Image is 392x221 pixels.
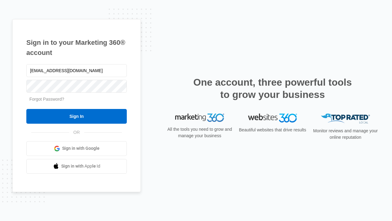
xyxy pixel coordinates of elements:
[311,128,380,141] p: Monitor reviews and manage your online reputation
[26,64,127,77] input: Email
[62,145,100,152] span: Sign in with Google
[26,159,127,174] a: Sign in with Apple Id
[248,114,297,122] img: Websites 360
[26,109,127,124] input: Sign In
[69,129,84,136] span: OR
[29,97,64,102] a: Forgot Password?
[61,163,100,169] span: Sign in with Apple Id
[26,37,127,58] h1: Sign in to your Marketing 360® account
[165,126,234,139] p: All the tools you need to grow and manage your business
[321,114,370,124] img: Top Rated Local
[238,127,307,133] p: Beautiful websites that drive results
[175,114,224,122] img: Marketing 360
[191,76,354,101] h2: One account, three powerful tools to grow your business
[26,141,127,156] a: Sign in with Google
